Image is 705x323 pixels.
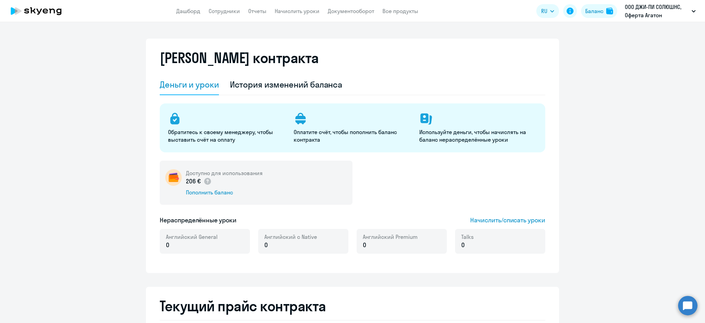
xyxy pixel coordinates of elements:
[606,8,613,14] img: balance
[363,241,366,250] span: 0
[536,4,559,18] button: RU
[382,8,418,14] a: Все продукты
[581,4,617,18] button: Балансbalance
[621,3,699,19] button: ООО ДЖИ-ПИ СОЛЮШНС, Оферта Агатон
[328,8,374,14] a: Документооборот
[165,169,182,186] img: wallet-circle.png
[264,233,317,241] span: Английский с Native
[419,128,537,143] p: Используйте деньги, чтобы начислять на баланс нераспределённые уроки
[470,216,545,225] span: Начислить/списать уроки
[294,128,411,143] p: Оплатите счёт, чтобы пополнить баланс контракта
[168,128,285,143] p: Обратитесь к своему менеджеру, чтобы выставить счёт на оплату
[176,8,200,14] a: Дашборд
[166,241,169,250] span: 0
[461,241,465,250] span: 0
[264,241,268,250] span: 0
[186,177,212,186] p: 206 €
[275,8,319,14] a: Начислить уроки
[186,169,263,177] h5: Доступно для использования
[585,7,603,15] div: Баланс
[186,189,263,196] div: Пополнить баланс
[625,3,689,19] p: ООО ДЖИ-ПИ СОЛЮШНС, Оферта Агатон
[248,8,266,14] a: Отчеты
[160,79,219,90] div: Деньги и уроки
[461,233,474,241] span: Talks
[166,233,218,241] span: Английский General
[160,298,545,314] h2: Текущий прайс контракта
[160,216,236,225] h5: Нераспределённые уроки
[160,50,319,66] h2: [PERSON_NAME] контракта
[209,8,240,14] a: Сотрудники
[230,79,343,90] div: История изменений баланса
[363,233,418,241] span: Английский Premium
[541,7,547,15] span: RU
